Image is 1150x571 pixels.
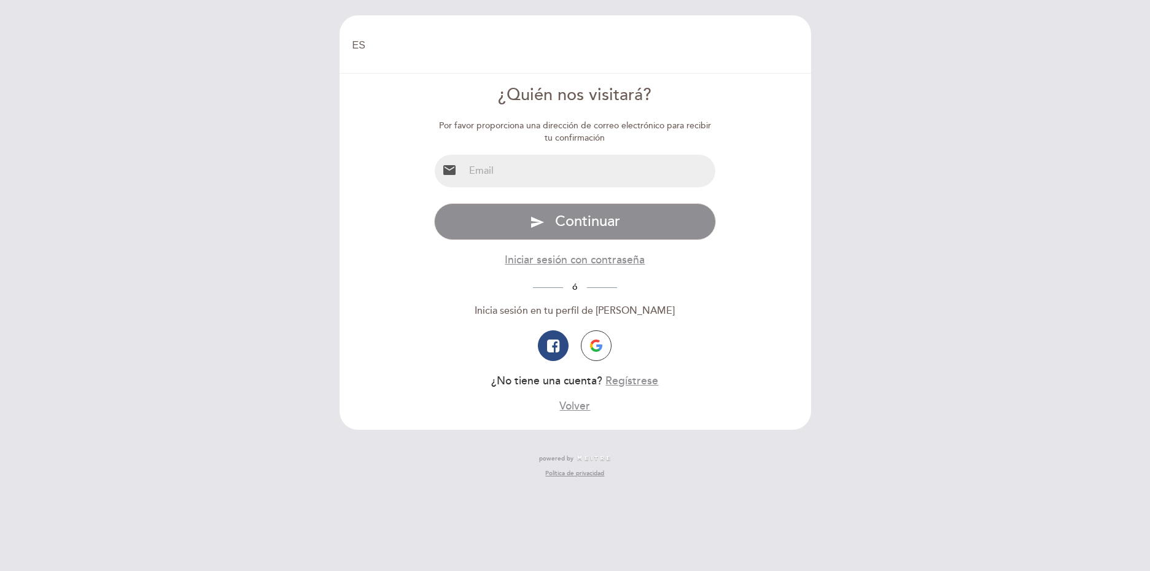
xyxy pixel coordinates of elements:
span: ¿No tiene una cuenta? [491,375,602,387]
button: Volver [559,398,590,414]
input: Email [464,155,715,187]
div: Por favor proporciona una dirección de correo electrónico para recibir tu confirmación [434,120,716,144]
span: powered by [539,454,573,463]
a: Política de privacidad [545,469,604,478]
i: send [530,215,545,230]
span: ó [563,282,587,292]
button: Regístrese [605,373,658,389]
span: Continuar [555,212,620,230]
a: powered by [539,454,612,463]
i: email [442,163,457,177]
button: send Continuar [434,203,716,240]
img: icon-google.png [590,340,602,352]
div: Inicia sesión en tu perfil de [PERSON_NAME] [434,304,716,318]
img: MEITRE [577,456,612,462]
div: ¿Quién nos visitará? [434,84,716,107]
button: Iniciar sesión con contraseña [505,252,645,268]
